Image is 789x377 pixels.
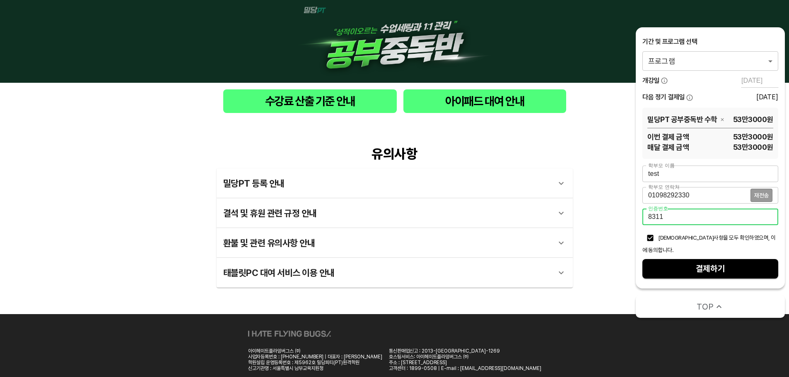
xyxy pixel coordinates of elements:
[223,173,551,193] div: 밀당PT 등록 안내
[389,348,541,354] div: 통신판매업신고 : 2013-[GEOGRAPHIC_DATA]-1269
[642,234,776,253] span: [DEMOGRAPHIC_DATA]사항을 모두 확인하였으며, 이에 동의합니다.
[647,114,717,125] span: 밀당PT 공부중독반 수학
[217,146,573,162] div: 유의사항
[217,168,573,198] div: 밀당PT 등록 안내
[649,262,772,276] span: 결제하기
[248,348,382,354] div: 아이헤이트플라잉버그스 ㈜
[697,301,714,312] span: TOP
[248,354,382,360] div: 사업자등록번호 : [PHONE_NUMBER] | 대표자 : [PERSON_NAME]
[248,365,382,371] div: 신고기관명 : 서울특별시 남부교육지원청
[642,76,659,85] span: 개강일
[217,258,573,288] div: 태블릿PC 대여 서비스 이용 안내
[642,259,778,279] button: 결제하기
[230,93,391,110] span: 수강료 산출 기준 안내
[754,192,769,198] span: 재전송
[642,166,778,182] input: 학부모 이름을 입력해주세요
[689,142,773,152] span: 53만3000 원
[248,360,382,365] div: 학원설립 운영등록번호 : 제5962호 밀당피티(PT)원격학원
[389,365,541,371] div: 고객센터 : 1899-0508 | E-mail : [EMAIL_ADDRESS][DOMAIN_NAME]
[642,37,778,46] div: 기간 및 프로그램 선택
[217,228,573,258] div: 환불 및 관련 유의사항 안내
[223,233,551,253] div: 환불 및 관련 유의사항 안내
[642,51,778,70] div: 프로그램
[689,132,773,142] span: 53만3000 원
[248,331,331,337] img: ihateflyingbugs
[647,132,689,142] span: 이번 결제 금액
[636,295,785,318] button: TOP
[389,354,541,360] div: 호스팅서비스: 아이헤이트플라잉버그스 ㈜
[295,7,494,76] img: 1
[642,93,685,102] span: 다음 정기 결제일
[410,93,559,110] span: 아이패드 대여 안내
[217,198,573,228] div: 결석 및 휴원 관련 규정 안내
[223,89,397,113] button: 수강료 산출 기준 안내
[642,187,750,204] input: 학부모 연락처를 입력해주세요
[727,114,773,125] span: 53만3000 원
[647,142,689,152] span: 매달 결제 금액
[750,189,772,202] button: 재전송
[403,89,566,113] button: 아이패드 대여 안내
[223,203,551,223] div: 결석 및 휴원 관련 규정 안내
[756,93,778,101] div: [DATE]
[389,360,541,365] div: 주소 : [STREET_ADDRESS]
[223,263,551,283] div: 태블릿PC 대여 서비스 이용 안내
